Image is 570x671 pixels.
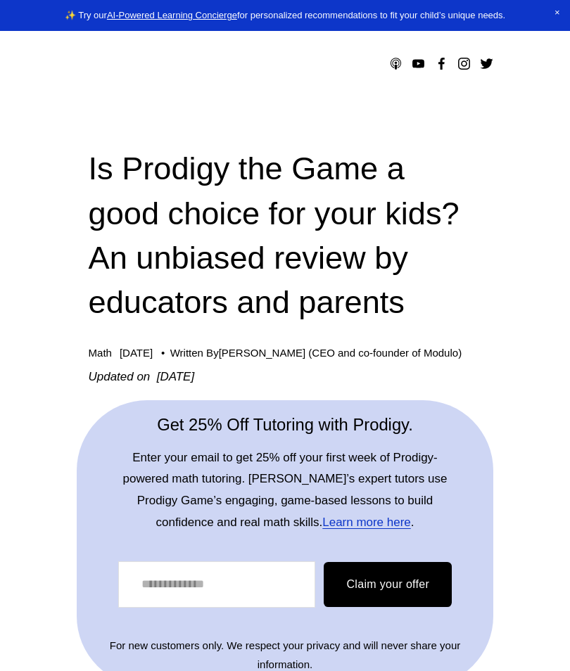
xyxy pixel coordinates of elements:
[107,10,237,20] a: AI-Powered Learning Concierge
[324,562,452,607] button: Claim your offer
[411,56,426,71] a: YouTube
[457,56,471,71] a: Instagram
[170,347,462,359] div: Written By
[479,56,494,71] a: Twitter
[120,347,153,359] span: [DATE]
[89,347,112,359] a: Math
[322,516,410,529] a: Learn more here
[346,578,429,590] span: Claim your offer
[118,447,452,533] p: Enter your email to get 25% off your first week of Prodigy-powered math tutoring. [PERSON_NAME]’s...
[89,370,195,383] em: Updated on [DATE]
[118,413,452,436] h2: Get 25% Off Tutoring with Prodigy.
[388,56,403,71] a: Apple Podcasts
[434,56,449,71] a: Facebook
[89,146,482,324] h1: Is Prodigy the Game a good choice for your kids? An unbiased review by educators and parents
[219,347,462,359] a: [PERSON_NAME] (CEO and co-founder of Modulo)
